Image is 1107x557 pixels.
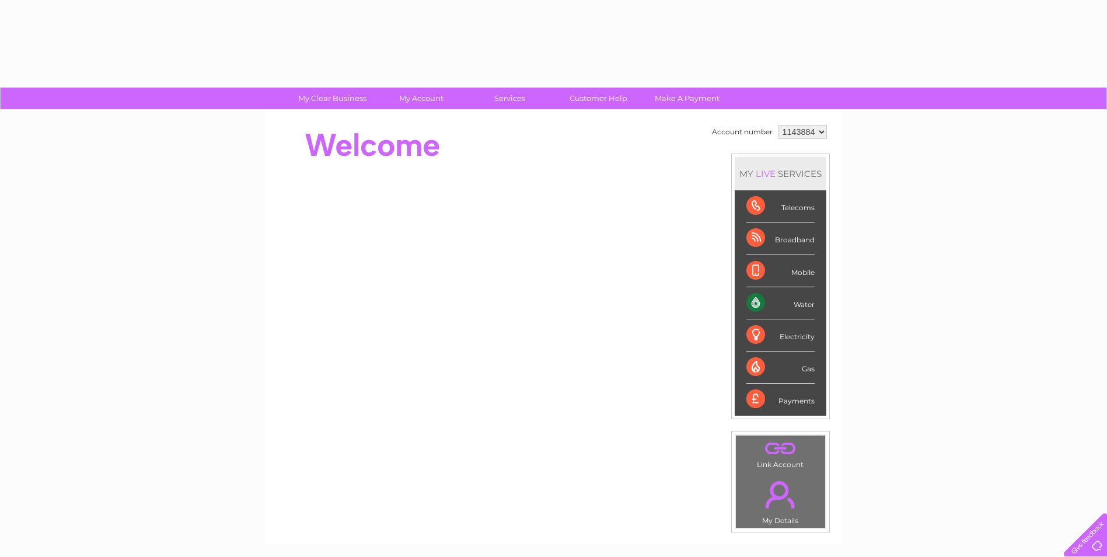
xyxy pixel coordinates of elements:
div: Mobile [746,255,815,287]
div: Electricity [746,319,815,351]
div: Water [746,287,815,319]
a: Services [462,88,558,109]
a: My Clear Business [284,88,380,109]
a: Customer Help [550,88,647,109]
div: Payments [746,384,815,415]
div: LIVE [753,168,778,179]
div: Broadband [746,222,815,255]
a: . [739,474,822,515]
a: . [739,438,822,459]
td: Account number [709,122,776,142]
div: Gas [746,351,815,384]
a: My Account [373,88,469,109]
div: Telecoms [746,190,815,222]
a: Make A Payment [639,88,735,109]
td: Link Account [735,435,826,472]
div: MY SERVICES [735,157,826,190]
td: My Details [735,471,826,528]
